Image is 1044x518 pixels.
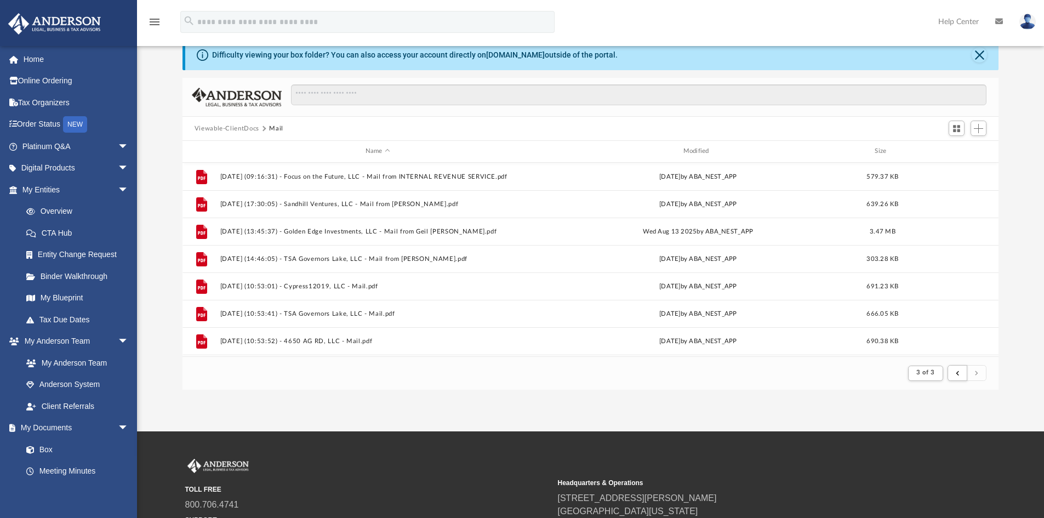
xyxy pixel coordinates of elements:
[916,369,934,375] span: 3 of 3
[8,113,145,136] a: Order StatusNEW
[118,135,140,158] span: arrow_drop_down
[486,50,545,59] a: [DOMAIN_NAME]
[15,439,134,460] a: Box
[540,336,856,346] div: [DATE] by ABA_NEST_APP
[870,228,895,234] span: 3.47 MB
[15,395,140,417] a: Client Referrals
[540,309,856,318] div: [DATE] by ABA_NEST_APP
[540,226,856,236] div: Wed Aug 13 2025 by ABA_NEST_APP
[220,201,535,208] button: [DATE] (17:30:05) - Sandhill Ventures, LLC - Mail from [PERSON_NAME].pdf
[972,47,987,62] button: Close
[866,283,898,289] span: 691.23 KB
[866,201,898,207] span: 639.26 KB
[949,121,965,136] button: Switch to Grid View
[15,374,140,396] a: Anderson System
[148,21,161,29] a: menu
[220,338,535,345] button: [DATE] (10:53:52) - 4650 AG RD, LLC - Mail.pdf
[8,70,145,92] a: Online Ordering
[8,179,145,201] a: My Entitiesarrow_drop_down
[540,281,856,291] div: [DATE] by ABA_NEST_APP
[909,146,986,156] div: id
[118,157,140,180] span: arrow_drop_down
[540,146,855,156] div: Modified
[908,366,943,381] button: 3 of 3
[866,173,898,179] span: 579.37 KB
[866,255,898,261] span: 303.28 KB
[15,309,145,331] a: Tax Due Dates
[269,124,283,134] button: Mail
[971,121,987,136] button: Add
[148,15,161,29] i: menu
[220,283,535,290] button: [DATE] (10:53:01) - Cypress12019, LLC - Mail.pdf
[15,352,134,374] a: My Anderson Team
[15,460,140,482] a: Meeting Minutes
[220,173,535,180] button: [DATE] (09:16:31) - Focus on the Future, LLC - Mail from INTERNAL REVENUE SERVICE.pdf
[540,172,856,181] div: [DATE] by ABA_NEST_APP
[8,135,145,157] a: Platinum Q&Aarrow_drop_down
[187,146,215,156] div: id
[183,15,195,27] i: search
[558,493,717,503] a: [STREET_ADDRESS][PERSON_NAME]
[63,116,87,133] div: NEW
[195,124,259,134] button: Viewable-ClientDocs
[15,287,140,309] a: My Blueprint
[8,157,145,179] a: Digital Productsarrow_drop_down
[220,228,535,235] button: [DATE] (13:45:37) - Golden Edge Investments, LLC - Mail from Geil [PERSON_NAME].pdf
[118,331,140,353] span: arrow_drop_down
[220,255,535,263] button: [DATE] (14:46:05) - TSA Governors Lake, LLC - Mail from [PERSON_NAME].pdf
[8,331,140,352] a: My Anderson Teamarrow_drop_down
[558,506,698,516] a: [GEOGRAPHIC_DATA][US_STATE]
[185,459,251,473] img: Anderson Advisors Platinum Portal
[866,310,898,316] span: 666.05 KB
[182,163,999,356] div: grid
[185,485,550,494] small: TOLL FREE
[860,146,904,156] div: Size
[212,49,618,61] div: Difficulty viewing your box folder? You can also access your account directly on outside of the p...
[540,254,856,264] div: [DATE] by ABA_NEST_APP
[540,199,856,209] div: [DATE] by ABA_NEST_APP
[1019,14,1036,30] img: User Pic
[219,146,535,156] div: Name
[291,84,986,105] input: Search files and folders
[8,48,145,70] a: Home
[15,265,145,287] a: Binder Walkthrough
[15,201,145,223] a: Overview
[118,417,140,440] span: arrow_drop_down
[8,417,140,439] a: My Documentsarrow_drop_down
[118,179,140,201] span: arrow_drop_down
[15,244,145,266] a: Entity Change Request
[8,92,145,113] a: Tax Organizers
[15,222,145,244] a: CTA Hub
[220,310,535,317] button: [DATE] (10:53:41) - TSA Governors Lake, LLC - Mail.pdf
[866,338,898,344] span: 690.38 KB
[558,478,923,488] small: Headquarters & Operations
[185,500,239,509] a: 800.706.4741
[5,13,104,35] img: Anderson Advisors Platinum Portal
